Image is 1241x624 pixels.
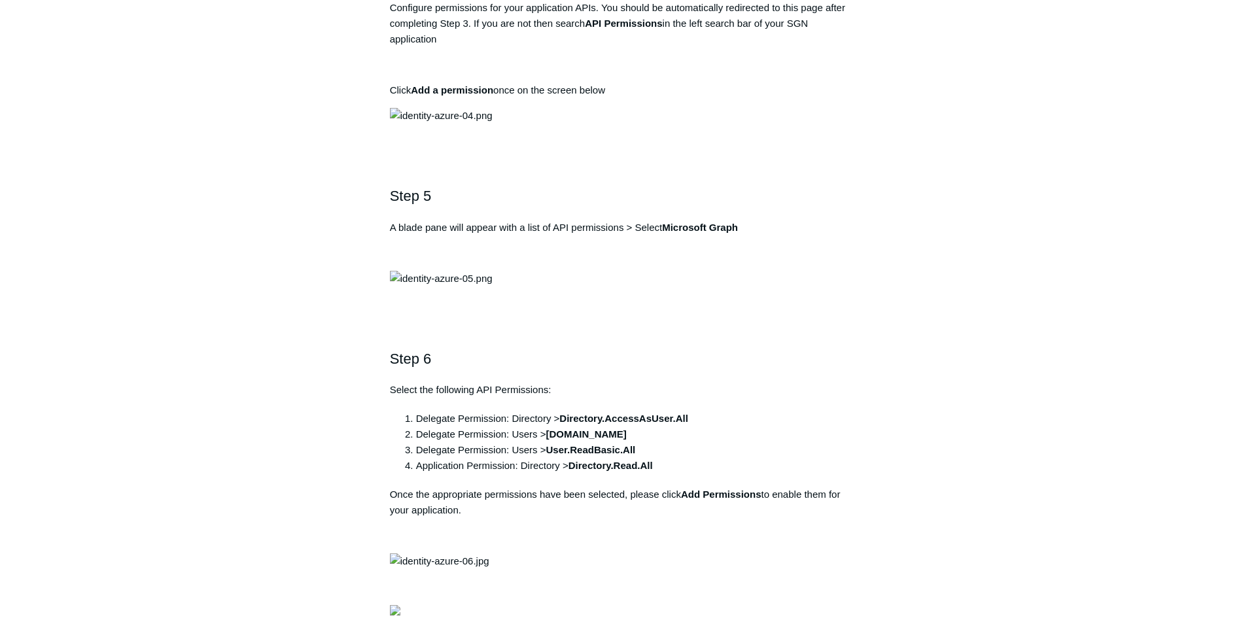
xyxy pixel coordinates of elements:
p: A blade pane will appear with a list of API permissions > Select [390,220,852,235]
strong: Add Permissions [681,489,761,500]
strong: Directory.AccessAsUser.All [559,413,688,424]
p: Click once on the screen below [390,82,852,98]
img: identity-azure-04.png [390,108,493,124]
li: Delegate Permission: Users > [416,426,852,442]
li: Delegate Permission: Directory > [416,411,852,426]
li: Application Permission: Directory > [416,458,852,474]
p: Select the following API Permissions: [390,382,852,398]
strong: User.ReadBasic.All [546,444,636,455]
strong: API Permissions [585,18,662,29]
strong: Add a permission [411,84,493,95]
img: identity-azure-05.png [390,271,493,286]
img: 39545716397459 [390,605,400,615]
strong: Microsoft Graph [662,222,738,233]
h2: Step 5 [390,184,852,207]
p: Once the appropriate permissions have been selected, please click to enable them for your applica... [390,487,852,518]
h2: Step 6 [390,347,852,370]
img: identity-azure-06.jpg [390,553,489,569]
strong: Directory.Read.All [568,460,653,471]
strong: [DOMAIN_NAME] [546,428,627,440]
li: Delegate Permission: Users > [416,442,852,458]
